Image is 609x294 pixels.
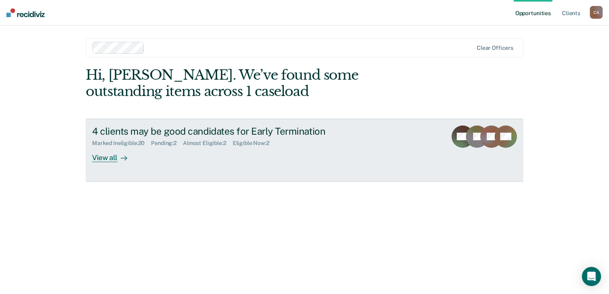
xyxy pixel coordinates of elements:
div: Marked Ineligible : 20 [92,140,151,147]
div: C A [590,6,603,19]
div: Hi, [PERSON_NAME]. We’ve found some outstanding items across 1 caseload [86,67,436,100]
div: 4 clients may be good candidates for Early Termination [92,125,372,137]
div: Clear officers [477,45,513,51]
img: Recidiviz [6,8,45,17]
button: CA [590,6,603,19]
div: Open Intercom Messenger [582,267,601,286]
div: View all [92,147,137,162]
div: Pending : 2 [151,140,183,147]
div: Eligible Now : 2 [233,140,276,147]
a: 4 clients may be good candidates for Early TerminationMarked Ineligible:20Pending:2Almost Eligibl... [86,119,523,182]
div: Almost Eligible : 2 [183,140,233,147]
